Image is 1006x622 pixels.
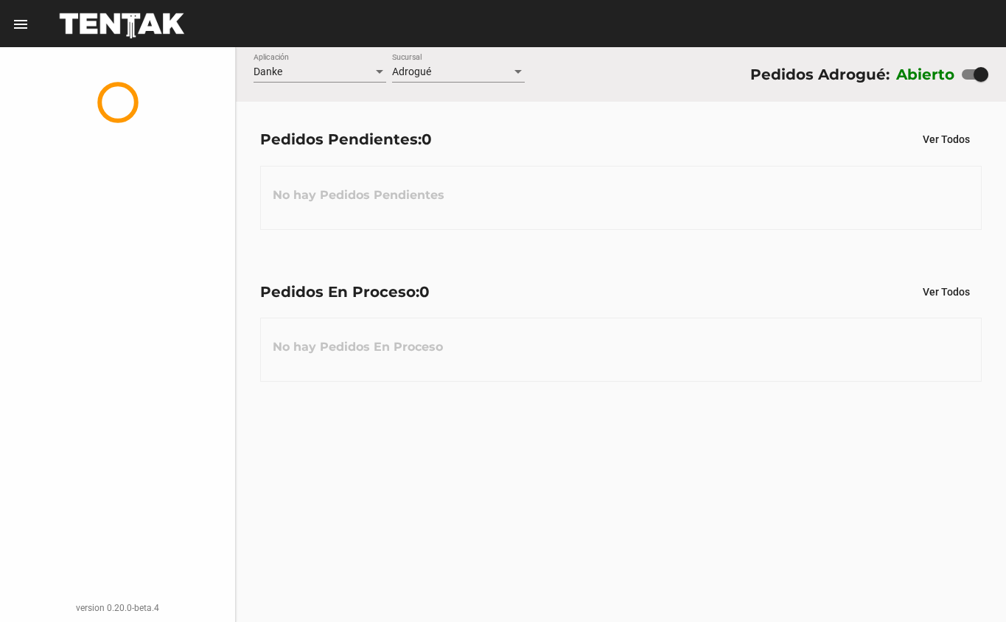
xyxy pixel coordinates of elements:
button: Ver Todos [911,126,982,153]
span: Danke [254,66,282,77]
span: Ver Todos [923,133,970,145]
label: Abierto [896,63,955,86]
div: Pedidos Adrogué: [750,63,890,86]
span: Adrogué [392,66,431,77]
div: version 0.20.0-beta.4 [12,601,223,615]
div: Pedidos Pendientes: [260,127,432,151]
button: Ver Todos [911,279,982,305]
span: Ver Todos [923,286,970,298]
span: 0 [419,283,430,301]
h3: No hay Pedidos Pendientes [261,173,456,217]
mat-icon: menu [12,15,29,33]
span: 0 [422,130,432,148]
h3: No hay Pedidos En Proceso [261,325,455,369]
div: Pedidos En Proceso: [260,280,430,304]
